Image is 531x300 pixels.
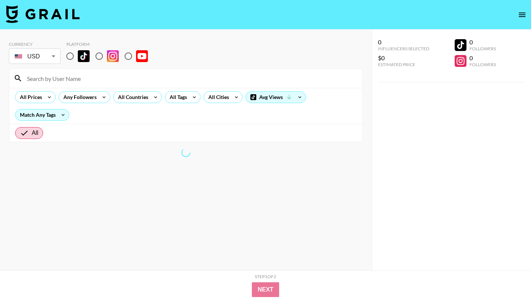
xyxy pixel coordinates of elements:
[378,54,429,62] div: $0
[246,92,306,103] div: Avg Views
[59,92,98,103] div: Any Followers
[469,62,496,67] div: Followers
[378,46,429,51] div: Influencers Selected
[15,92,44,103] div: All Prices
[32,129,38,137] span: All
[10,50,59,63] div: USD
[204,92,230,103] div: All Cities
[15,109,69,120] div: Match Any Tags
[78,50,90,62] img: TikTok
[252,282,280,297] button: Next
[469,54,496,62] div: 0
[6,5,80,23] img: Grail Talent
[22,72,358,84] input: Search by User Name
[515,7,530,22] button: open drawer
[66,41,154,47] div: Platform
[165,92,188,103] div: All Tags
[255,274,276,279] div: Step 1 of 2
[181,148,191,157] span: Refreshing lists, bookers, clients, countries, tags, cities, talent, talent...
[114,92,150,103] div: All Countries
[469,46,496,51] div: Followers
[136,50,148,62] img: YouTube
[378,38,429,46] div: 0
[378,62,429,67] div: Estimated Price
[469,38,496,46] div: 0
[107,50,119,62] img: Instagram
[9,41,60,47] div: Currency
